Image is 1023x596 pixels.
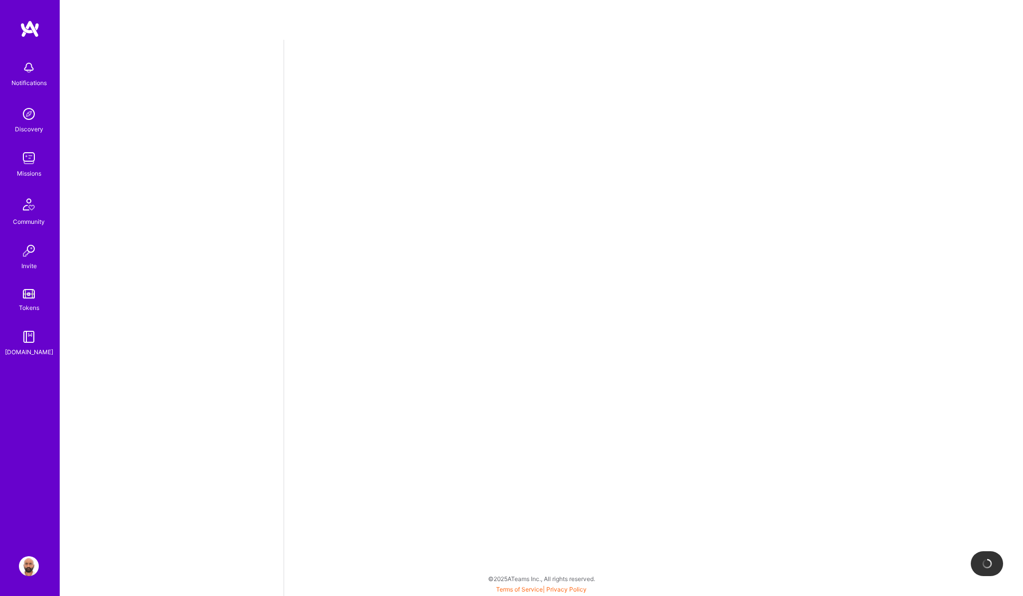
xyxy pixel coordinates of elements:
img: Invite [19,241,39,261]
a: Privacy Policy [546,586,587,593]
img: loading [982,559,992,569]
div: Notifications [11,78,47,88]
img: discovery [19,104,39,124]
img: guide book [19,327,39,347]
div: [DOMAIN_NAME] [5,347,53,357]
div: © 2025 ATeams Inc., All rights reserved. [60,566,1023,591]
img: logo [20,20,40,38]
img: User Avatar [19,556,39,576]
div: Tokens [19,302,39,313]
img: Community [17,193,41,216]
img: bell [19,58,39,78]
div: Invite [21,261,37,271]
div: Missions [17,168,41,179]
div: Discovery [15,124,43,134]
span: | [496,586,587,593]
div: Community [13,216,45,227]
img: teamwork [19,148,39,168]
img: tokens [23,289,35,298]
a: Terms of Service [496,586,543,593]
a: User Avatar [16,556,41,576]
